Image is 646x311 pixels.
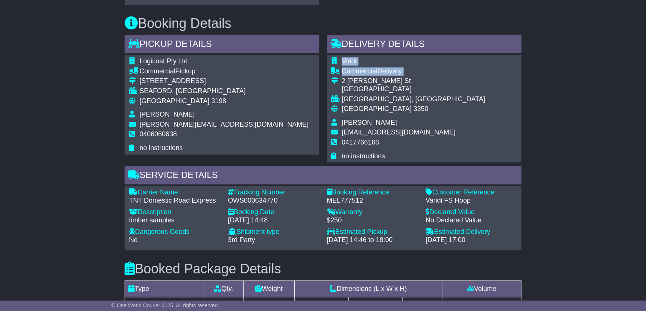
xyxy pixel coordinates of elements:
[342,152,385,160] span: no instructions
[228,236,255,244] span: 3rd Party
[342,128,455,136] span: [EMAIL_ADDRESS][DOMAIN_NAME]
[228,197,319,205] div: OWS000634770
[327,236,418,244] div: [DATE] 14:46 to 18:00
[139,67,308,76] div: Pickup
[125,281,204,297] td: Type
[139,77,308,85] div: [STREET_ADDRESS]
[112,302,219,308] span: © One World Courier 2025. All rights reserved.
[129,228,220,236] div: Dangerous Goods
[426,228,517,236] div: Estimated Delivery
[129,208,220,216] div: Description
[426,197,517,205] div: Varidi FS Hoop
[139,67,175,75] span: Commercial
[129,197,220,205] div: TNT Domestic Road Express
[342,139,379,146] span: 0417766166
[129,188,220,197] div: Carrier Name
[204,281,243,297] td: Qty.
[342,95,485,104] div: [GEOGRAPHIC_DATA], [GEOGRAPHIC_DATA]
[294,281,442,297] td: Dimensions (L x W x H)
[139,121,308,128] span: [PERSON_NAME][EMAIL_ADDRESS][DOMAIN_NAME]
[228,228,319,236] div: Shipment type
[327,228,418,236] div: Estimated Pickup
[327,216,418,225] div: $250
[228,208,319,216] div: Booking Date
[139,130,177,138] span: 0406060638
[342,119,397,126] span: [PERSON_NAME]
[342,77,485,85] div: 2 [PERSON_NAME] St
[125,16,521,31] h3: Booking Details
[342,67,377,75] span: Commercial
[228,188,319,197] div: Tracking Number
[327,35,521,55] div: Delivery Details
[426,236,517,244] div: [DATE] 17:00
[327,197,418,205] div: MEL777512
[342,85,485,93] div: [GEOGRAPHIC_DATA]
[342,67,485,76] div: Delivery
[139,111,195,118] span: [PERSON_NAME]
[129,236,138,244] span: No
[342,105,411,112] span: [GEOGRAPHIC_DATA]
[327,188,418,197] div: Booking Reference
[327,208,418,216] div: Warranty
[125,35,319,55] div: Pickup Details
[342,57,357,65] span: Viridi
[139,144,183,152] span: no instructions
[228,216,319,225] div: [DATE] 14:48
[211,97,226,105] span: 3198
[426,208,517,216] div: Declared Value
[125,261,521,276] h3: Booked Package Details
[139,57,188,65] span: Logicoat Pty Ltd
[442,281,521,297] td: Volume
[125,166,521,186] div: Service Details
[139,97,209,105] span: [GEOGRAPHIC_DATA]
[243,281,294,297] td: Weight
[129,216,220,225] div: timber samples
[413,105,428,112] span: 3350
[426,188,517,197] div: Customer Reference
[139,87,308,95] div: SEAFORD, [GEOGRAPHIC_DATA]
[426,216,517,225] div: No Declared Value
